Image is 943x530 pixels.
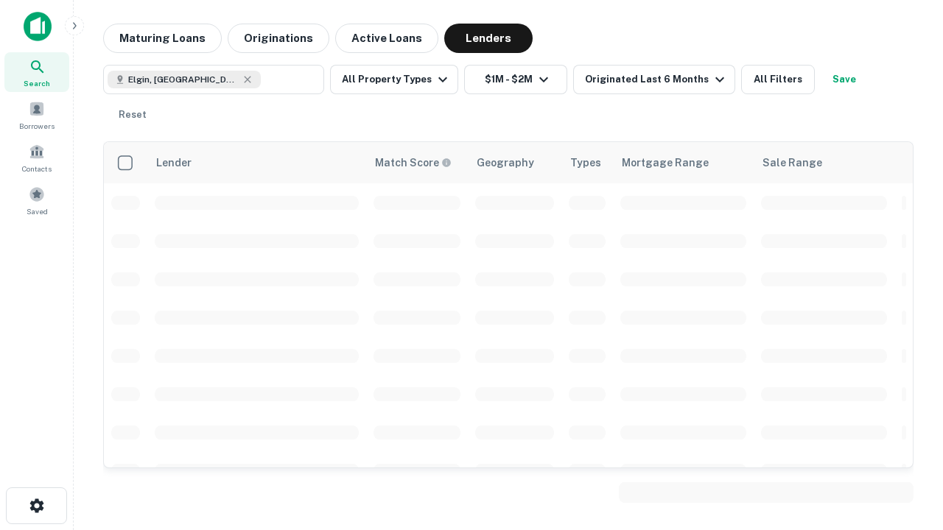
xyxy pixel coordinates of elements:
[754,142,894,183] th: Sale Range
[821,65,868,94] button: Save your search to get updates of matches that match your search criteria.
[19,120,55,132] span: Borrowers
[622,154,709,172] div: Mortgage Range
[22,163,52,174] span: Contacts
[330,65,458,94] button: All Property Types
[613,142,754,183] th: Mortgage Range
[156,154,192,172] div: Lender
[109,100,156,130] button: Reset
[366,142,468,183] th: Capitalize uses an advanced AI algorithm to match your search with the best lender. The match sco...
[4,95,69,135] a: Borrowers
[468,142,561,183] th: Geography
[4,180,69,220] a: Saved
[573,65,735,94] button: Originated Last 6 Months
[103,24,222,53] button: Maturing Loans
[228,24,329,53] button: Originations
[24,77,50,89] span: Search
[4,52,69,92] a: Search
[464,65,567,94] button: $1M - $2M
[128,73,239,86] span: Elgin, [GEOGRAPHIC_DATA], [GEOGRAPHIC_DATA]
[561,142,613,183] th: Types
[585,71,729,88] div: Originated Last 6 Months
[444,24,533,53] button: Lenders
[763,154,822,172] div: Sale Range
[741,65,815,94] button: All Filters
[24,12,52,41] img: capitalize-icon.png
[27,205,48,217] span: Saved
[335,24,438,53] button: Active Loans
[147,142,366,183] th: Lender
[869,365,943,436] iframe: Chat Widget
[375,155,452,171] div: Capitalize uses an advanced AI algorithm to match your search with the best lender. The match sco...
[375,155,449,171] h6: Match Score
[477,154,534,172] div: Geography
[570,154,601,172] div: Types
[4,138,69,177] a: Contacts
